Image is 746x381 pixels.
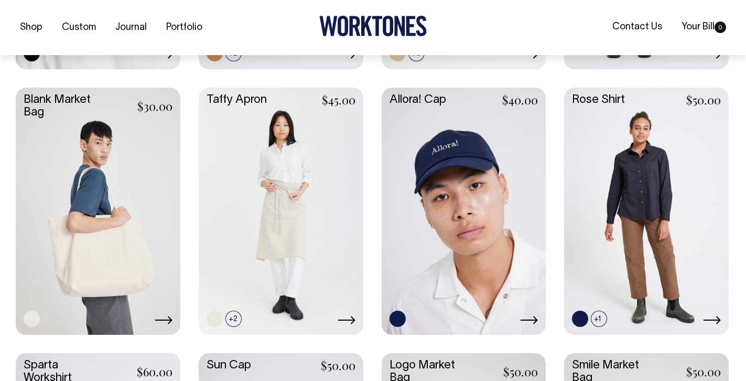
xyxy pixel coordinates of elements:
span: +1 [591,311,607,327]
a: Custom [58,19,100,36]
span: 0 [715,22,726,33]
a: Contact Us [608,18,666,36]
a: Your Bill0 [677,18,730,36]
a: Portfolio [162,19,207,36]
a: Shop [16,19,47,36]
a: Journal [111,19,151,36]
span: +2 [225,311,242,327]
